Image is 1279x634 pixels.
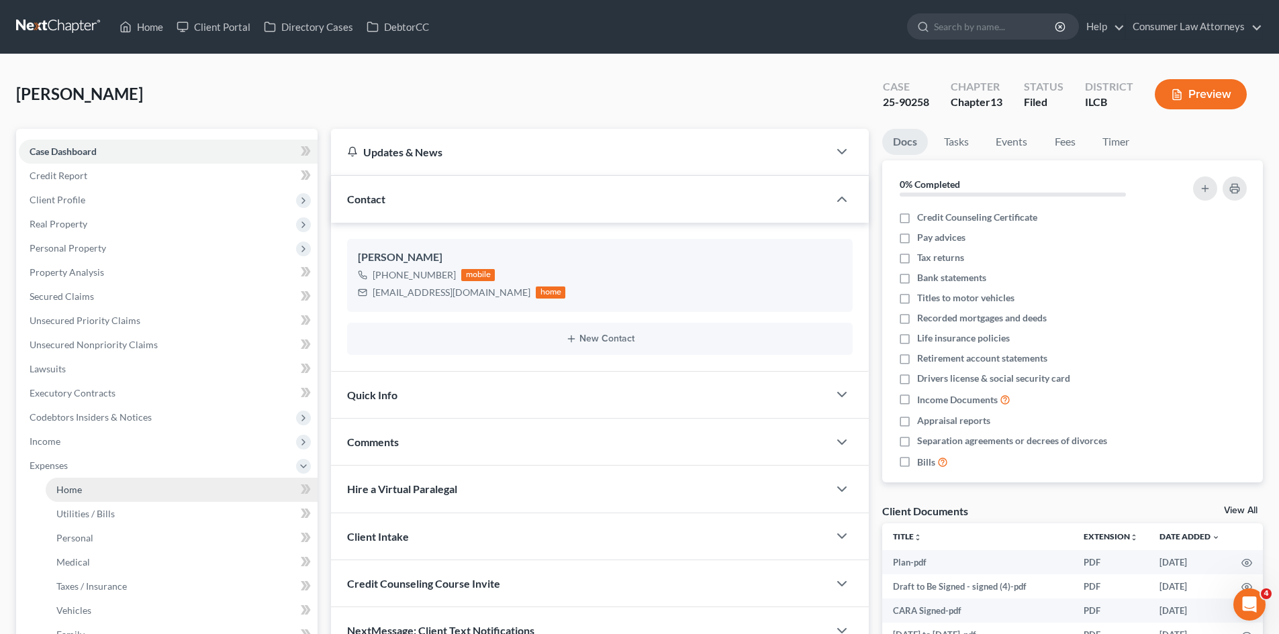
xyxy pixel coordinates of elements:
[30,266,104,278] span: Property Analysis
[882,129,928,155] a: Docs
[1212,533,1220,541] i: expand_more
[882,504,968,518] div: Client Documents
[1233,588,1266,621] iframe: Intercom live chat
[46,550,318,574] a: Medical
[536,286,565,299] div: home
[19,309,318,333] a: Unsecured Priority Claims
[347,530,409,543] span: Client Intake
[56,556,90,568] span: Medical
[30,387,115,399] span: Executory Contracts
[170,15,257,39] a: Client Portal
[46,598,318,623] a: Vehicles
[917,251,964,264] span: Tax returns
[917,231,965,244] span: Pay advices
[30,290,94,302] span: Secured Claims
[917,434,1107,447] span: Separation agreements or decrees of divorces
[917,331,1010,345] span: Life insurance policies
[30,170,87,181] span: Credit Report
[30,363,66,374] span: Lawsuits
[30,242,106,254] span: Personal Property
[893,531,922,541] a: Titleunfold_more
[46,574,318,598] a: Taxes / Insurance
[347,145,812,159] div: Updates & News
[30,339,158,350] span: Unsecured Nonpriority Claims
[46,502,318,526] a: Utilities / Bills
[882,550,1073,574] td: Plan-pdf
[19,381,318,405] a: Executory Contracts
[19,333,318,357] a: Unsecured Nonpriority Claims
[358,250,842,266] div: [PERSON_NAME]
[917,291,1014,305] span: Titles to motor vehicles
[1130,533,1138,541] i: unfold_more
[46,478,318,502] a: Home
[900,178,960,190] strong: 0% Completed
[19,140,318,164] a: Case Dashboard
[951,79,1002,95] div: Chapter
[917,414,990,427] span: Appraisal reports
[934,14,1057,39] input: Search by name...
[1073,598,1149,623] td: PDF
[1085,95,1133,110] div: ILCB
[1073,574,1149,598] td: PDF
[1126,15,1262,39] a: Consumer Law Attorneys
[882,574,1073,598] td: Draft to Be Signed - signed (4)-pdf
[19,164,318,188] a: Credit Report
[347,435,399,448] span: Comments
[1043,129,1086,155] a: Fees
[951,95,1002,110] div: Chapter
[1073,550,1149,574] td: PDF
[347,388,397,401] span: Quick Info
[358,333,842,344] button: New Contact
[990,95,1002,108] span: 13
[1092,129,1140,155] a: Timer
[347,193,385,205] span: Contact
[1149,550,1231,574] td: [DATE]
[1224,506,1258,515] a: View All
[30,435,60,447] span: Income
[917,372,1070,385] span: Drivers license & social security card
[1084,531,1138,541] a: Extensionunfold_more
[1261,588,1272,599] span: 4
[30,194,85,205] span: Client Profile
[1149,574,1231,598] td: [DATE]
[257,15,360,39] a: Directory Cases
[985,129,1038,155] a: Events
[1149,598,1231,623] td: [DATE]
[1024,79,1063,95] div: Status
[917,211,1037,224] span: Credit Counseling Certificate
[360,15,436,39] a: DebtorCC
[56,508,115,519] span: Utilities / Bills
[19,357,318,381] a: Lawsuits
[1080,15,1125,39] a: Help
[917,311,1047,325] span: Recorded mortgages and deeds
[56,604,91,616] span: Vehicles
[347,482,457,495] span: Hire a Virtual Paralegal
[1085,79,1133,95] div: District
[1155,79,1247,109] button: Preview
[1159,531,1220,541] a: Date Added expand_more
[30,411,152,423] span: Codebtors Insiders & Notices
[30,146,97,157] span: Case Dashboard
[347,577,500,590] span: Credit Counseling Course Invite
[56,580,127,592] span: Taxes / Insurance
[914,533,922,541] i: unfold_more
[461,269,495,281] div: mobile
[373,286,530,299] div: [EMAIL_ADDRESS][DOMAIN_NAME]
[917,271,986,284] span: Bank statements
[16,84,143,103] span: [PERSON_NAME]
[30,315,140,326] span: Unsecured Priority Claims
[882,598,1073,623] td: CARA Signed-pdf
[373,268,456,282] div: [PHONE_NUMBER]
[113,15,170,39] a: Home
[917,393,998,407] span: Income Documents
[19,284,318,309] a: Secured Claims
[19,260,318,284] a: Property Analysis
[883,95,929,110] div: 25-90258
[46,526,318,550] a: Personal
[917,456,935,469] span: Bills
[933,129,980,155] a: Tasks
[917,352,1047,365] span: Retirement account statements
[1024,95,1063,110] div: Filed
[883,79,929,95] div: Case
[30,460,68,471] span: Expenses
